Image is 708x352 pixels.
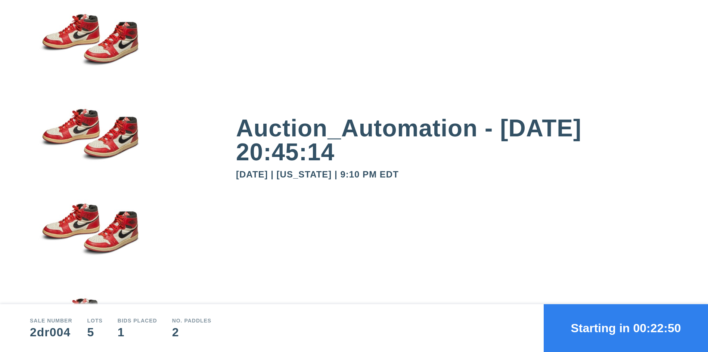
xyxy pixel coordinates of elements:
div: No. Paddles [172,318,212,323]
img: small [30,194,149,289]
div: 5 [87,326,103,338]
div: 2dr004 [30,326,72,338]
div: 2 [172,326,212,338]
div: Sale number [30,318,72,323]
img: small [30,99,149,194]
div: 1 [118,326,157,338]
button: Starting in 00:22:50 [544,304,708,352]
img: small [30,5,149,100]
div: Auction_Automation - [DATE] 20:45:14 [236,116,678,164]
div: Bids Placed [118,318,157,323]
div: [DATE] | [US_STATE] | 9:10 PM EDT [236,170,678,179]
div: Lots [87,318,103,323]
